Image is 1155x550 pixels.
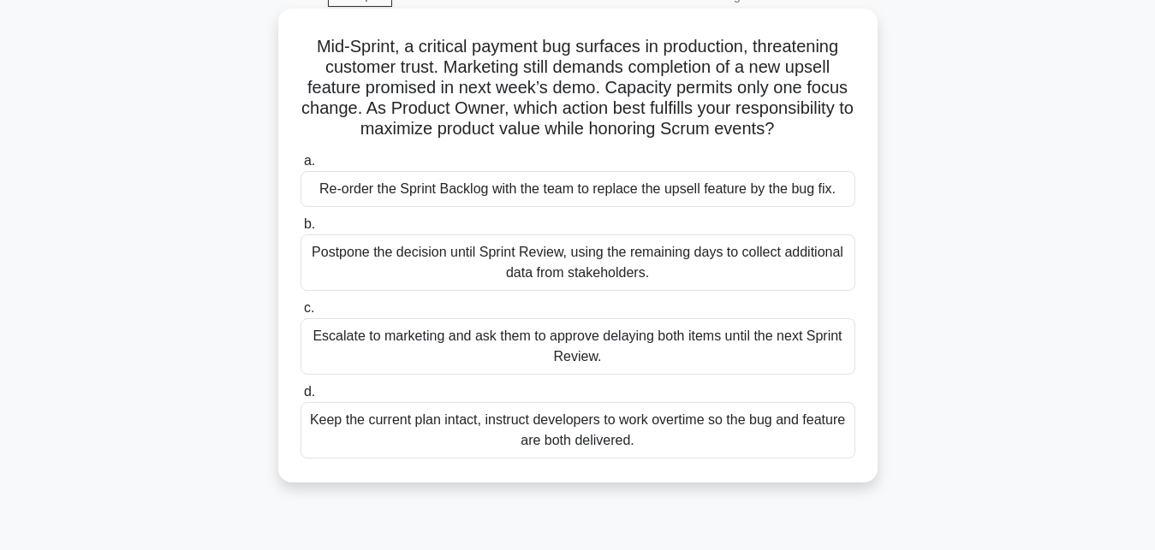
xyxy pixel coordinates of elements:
[304,384,315,399] span: d.
[304,216,315,231] span: b.
[301,171,855,207] div: Re-order the Sprint Backlog with the team to replace the upsell feature by the bug fix.
[301,234,855,291] div: Postpone the decision until Sprint Review, using the remaining days to collect additional data fr...
[299,36,857,140] h5: Mid-Sprint, a critical payment bug surfaces in production, threatening customer trust. Marketing ...
[304,300,314,315] span: c.
[304,153,315,168] span: a.
[301,318,855,375] div: Escalate to marketing and ask them to approve delaying both items until the next Sprint Review.
[301,402,855,458] div: Keep the current plan intact, instruct developers to work overtime so the bug and feature are bot...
